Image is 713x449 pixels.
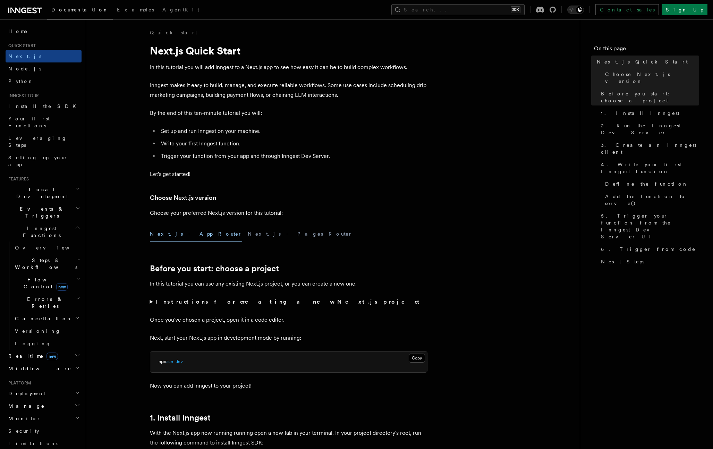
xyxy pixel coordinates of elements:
[598,243,699,255] a: 6. Trigger from code
[8,28,28,35] span: Home
[511,6,520,13] kbd: ⌘K
[567,6,584,14] button: Toggle dark mode
[159,139,427,149] li: Write your first Inngest function.
[12,325,82,337] a: Versioning
[605,193,699,207] span: Add the function to serve()
[15,328,61,334] span: Versioning
[6,365,71,372] span: Middleware
[602,190,699,210] a: Add the function to serve()
[598,119,699,139] a: 2. Run the Inngest Dev Server
[158,2,203,19] a: AgentKit
[155,298,422,305] strong: Instructions for creating a new Next.js project
[8,428,39,434] span: Security
[6,43,36,49] span: Quick start
[409,354,425,363] button: Copy
[47,2,113,19] a: Documentation
[6,415,41,422] span: Monitor
[159,151,427,161] li: Trigger your function from your app and through Inngest Dev Server.
[601,90,699,104] span: Before you start: choose a project
[6,62,82,75] a: Node.js
[166,359,173,364] span: run
[601,258,644,265] span: Next Steps
[113,2,158,19] a: Examples
[12,337,82,350] a: Logging
[594,56,699,68] a: Next.js Quick Start
[150,29,197,36] a: Quick start
[12,242,82,254] a: Overview
[159,126,427,136] li: Set up and run Inngest on your machine.
[6,390,46,397] span: Deployment
[597,58,688,65] span: Next.js Quick Start
[595,4,659,15] a: Contact sales
[150,62,427,72] p: In this tutorial you will add Inngest to a Next.js app to see how easy it can be to build complex...
[12,293,82,312] button: Errors & Retries
[150,81,427,100] p: Inngest makes it easy to build, manage, and execute reliable workflows. Some use cases include sc...
[602,178,699,190] a: Define the function
[598,87,699,107] a: Before you start: choose a project
[12,312,82,325] button: Cancellation
[46,353,58,360] span: new
[6,112,82,132] a: Your first Functions
[598,107,699,119] a: 1. Install Inngest
[150,193,216,203] a: Choose Next.js version
[6,425,82,437] a: Security
[150,333,427,343] p: Next, start your Next.js app in development mode by running:
[56,283,68,291] span: new
[598,255,699,268] a: Next Steps
[601,161,699,175] span: 4. Write your first Inngest function
[8,441,58,446] span: Limitations
[162,7,199,12] span: AgentKit
[6,75,82,87] a: Python
[598,158,699,178] a: 4. Write your first Inngest function
[391,4,525,15] button: Search...⌘K
[150,264,279,273] a: Before you start: choose a project
[8,78,34,84] span: Python
[6,380,31,386] span: Platform
[605,71,699,85] span: Choose Next.js version
[8,103,80,109] span: Install the SDK
[6,186,76,200] span: Local Development
[6,176,29,182] span: Features
[12,257,77,271] span: Steps & Workflows
[6,151,82,171] a: Setting up your app
[12,276,76,290] span: Flow Control
[6,50,82,62] a: Next.js
[6,400,82,412] button: Manage
[6,350,82,362] button: Realtimenew
[6,25,82,37] a: Home
[6,353,58,359] span: Realtime
[602,68,699,87] a: Choose Next.js version
[150,169,427,179] p: Let's get started!
[150,44,427,57] h1: Next.js Quick Start
[150,381,427,391] p: Now you can add Inngest to your project!
[15,245,86,251] span: Overview
[150,428,427,448] p: With the Next.js app now running running open a new tab in your terminal. In your project directo...
[150,208,427,218] p: Choose your preferred Next.js version for this tutorial:
[12,273,82,293] button: Flow Controlnew
[12,254,82,273] button: Steps & Workflows
[601,212,699,240] span: 5. Trigger your function from the Inngest Dev Server UI
[6,362,82,375] button: Middleware
[150,226,242,242] button: Next.js - App Router
[601,122,699,136] span: 2. Run the Inngest Dev Server
[51,7,109,12] span: Documentation
[598,139,699,158] a: 3. Create an Inngest client
[8,155,68,167] span: Setting up your app
[8,135,67,148] span: Leveraging Steps
[6,93,39,99] span: Inngest tour
[150,279,427,289] p: In this tutorial you can use any existing Next.js project, or you can create a new one.
[6,100,82,112] a: Install the SDK
[601,246,696,253] span: 6. Trigger from code
[6,205,76,219] span: Events & Triggers
[662,4,707,15] a: Sign Up
[6,132,82,151] a: Leveraging Steps
[8,66,41,71] span: Node.js
[6,222,82,242] button: Inngest Functions
[6,412,82,425] button: Monitor
[8,53,41,59] span: Next.js
[159,359,166,364] span: npm
[8,116,50,128] span: Your first Functions
[601,142,699,155] span: 3. Create an Inngest client
[117,7,154,12] span: Examples
[6,242,82,350] div: Inngest Functions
